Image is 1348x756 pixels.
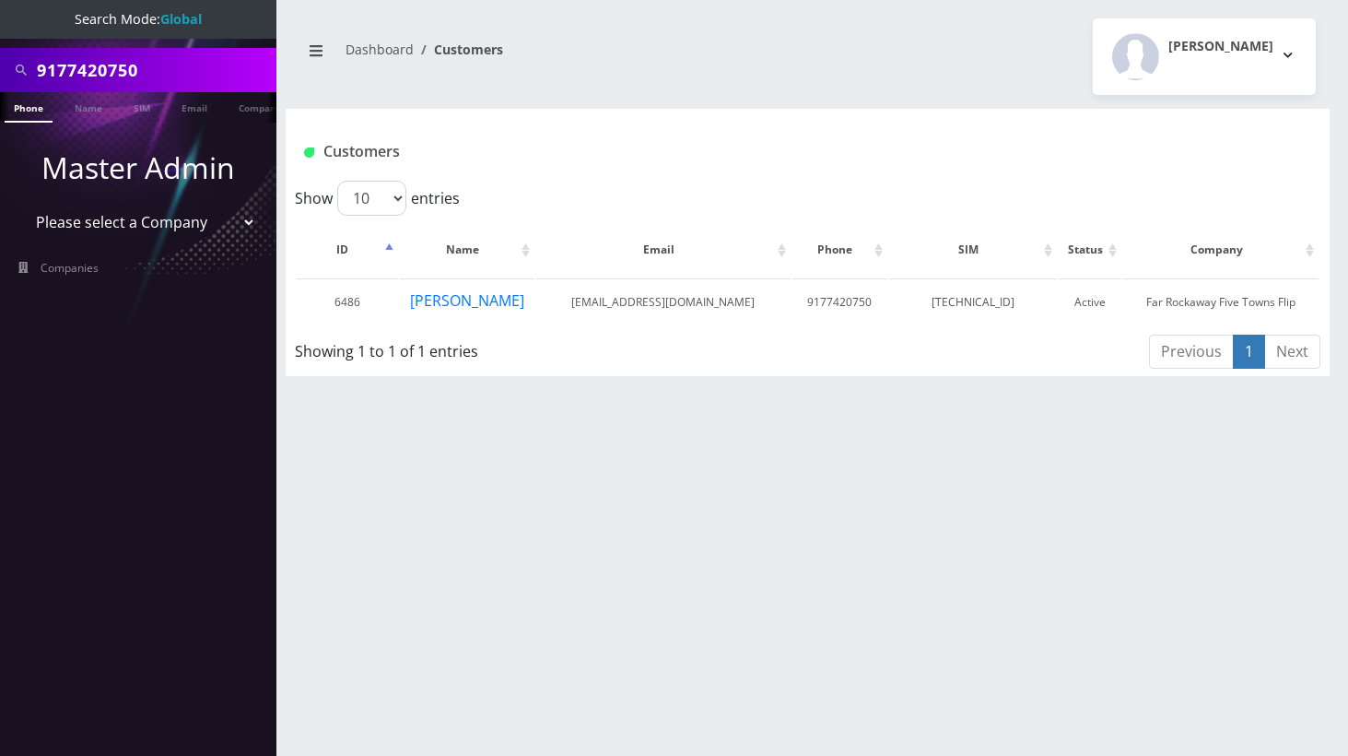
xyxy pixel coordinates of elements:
[536,223,791,277] th: Email: activate to sort column ascending
[346,41,414,58] a: Dashboard
[75,10,202,28] span: Search Mode:
[304,143,1139,160] h1: Customers
[1123,223,1319,277] th: Company: activate to sort column ascending
[299,30,794,83] nav: breadcrumb
[409,289,525,313] button: [PERSON_NAME]
[400,223,534,277] th: Name: activate to sort column ascending
[297,223,398,277] th: ID: activate to sort column descending
[792,278,887,325] td: 9177420750
[792,223,887,277] th: Phone: activate to sort column ascending
[337,181,406,216] select: Showentries
[1233,335,1265,369] a: 1
[5,92,53,123] a: Phone
[229,92,291,121] a: Company
[160,10,202,28] strong: Global
[889,223,1057,277] th: SIM: activate to sort column ascending
[295,333,709,362] div: Showing 1 to 1 of 1 entries
[1059,278,1121,325] td: Active
[1149,335,1234,369] a: Previous
[1123,278,1319,325] td: Far Rockaway Five Towns Flip
[1059,223,1121,277] th: Status: activate to sort column ascending
[1264,335,1320,369] a: Next
[889,278,1057,325] td: [TECHNICAL_ID]
[1093,18,1316,95] button: [PERSON_NAME]
[297,278,398,325] td: 6486
[295,181,460,216] label: Show entries
[414,40,503,59] li: Customers
[536,278,791,325] td: [EMAIL_ADDRESS][DOMAIN_NAME]
[41,260,99,276] span: Companies
[1168,39,1273,54] h2: [PERSON_NAME]
[124,92,159,121] a: SIM
[65,92,111,121] a: Name
[172,92,217,121] a: Email
[37,53,272,88] input: Search All Companies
